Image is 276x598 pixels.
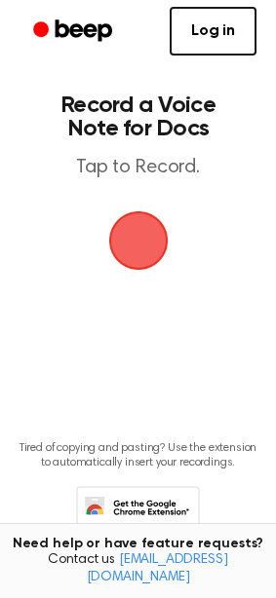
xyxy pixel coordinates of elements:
[170,7,256,56] a: Log in
[35,93,241,140] h1: Record a Voice Note for Docs
[16,441,260,470] p: Tired of copying and pasting? Use the extension to automatically insert your recordings.
[109,211,168,270] img: Beep Logo
[20,13,130,51] a: Beep
[12,552,264,586] span: Contact us
[87,553,228,584] a: [EMAIL_ADDRESS][DOMAIN_NAME]
[35,156,241,180] p: Tap to Record.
